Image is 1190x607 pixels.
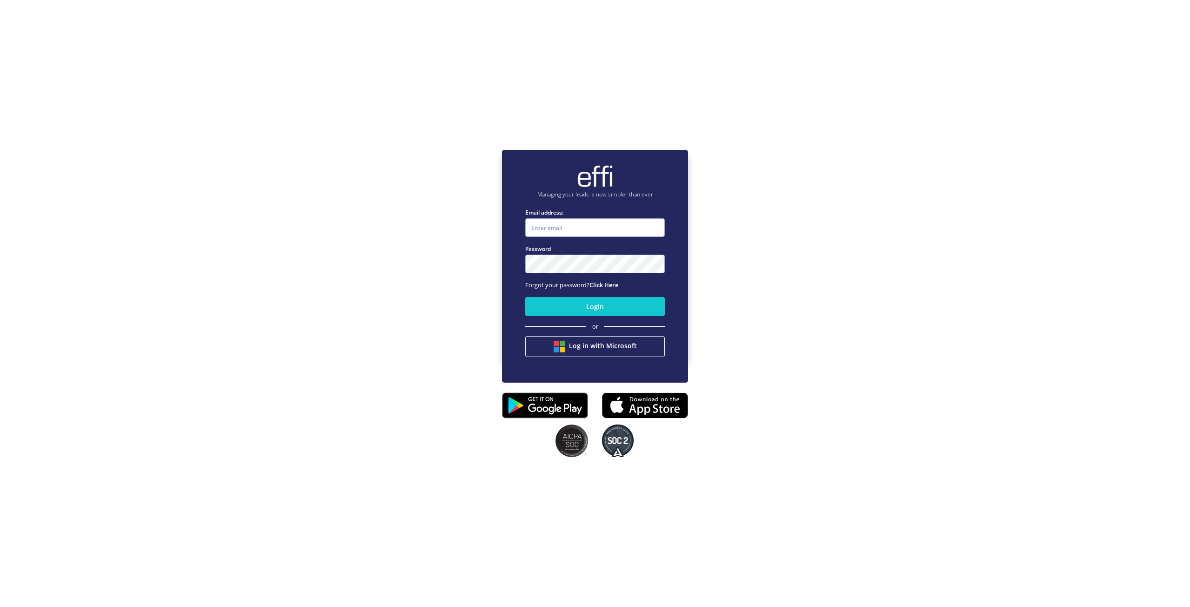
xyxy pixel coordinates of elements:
p: Managing your leads is now simpler than ever [525,190,665,199]
button: Log in with Microsoft [525,336,665,357]
img: appstore.8725fd3.png [602,390,688,421]
img: btn google [554,341,565,352]
img: brand-logo.ec75409.png [576,165,614,188]
label: Password [525,244,665,253]
button: Login [525,297,665,316]
input: Enter email [525,218,665,237]
span: Forgot your password? [525,281,618,289]
span: or [592,322,598,331]
a: Click Here [589,281,618,289]
img: playstore.0fabf2e.png [502,386,588,425]
img: SOC2 badges [602,425,634,457]
label: Email address: [525,208,665,217]
img: SOC2 badges [555,425,588,457]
